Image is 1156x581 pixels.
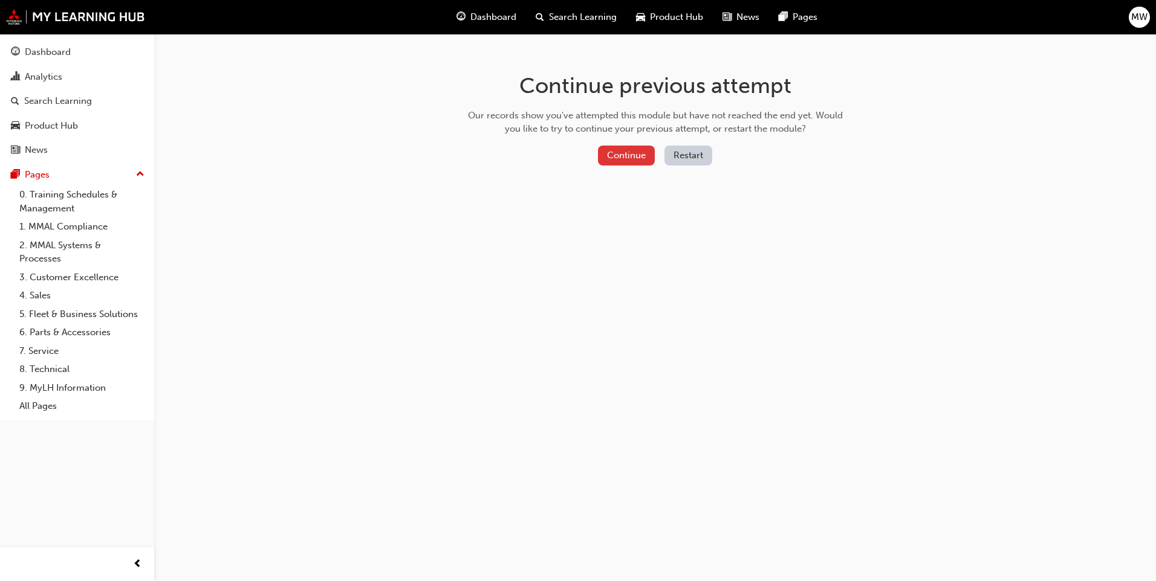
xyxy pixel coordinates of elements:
[526,5,626,30] a: search-iconSearch Learning
[464,72,847,99] h1: Continue previous attempt
[447,5,526,30] a: guage-iconDashboard
[6,9,145,25] img: mmal
[5,66,149,88] a: Analytics
[15,236,149,268] a: 2. MMAL Systems & Processes
[549,10,617,24] span: Search Learning
[15,305,149,324] a: 5. Fleet & Business Solutions
[664,146,712,165] button: Restart
[11,47,20,58] span: guage-icon
[15,185,149,217] a: 0. Training Schedules & Management
[5,139,149,161] a: News
[626,5,713,30] a: car-iconProduct Hub
[25,70,62,84] div: Analytics
[136,167,144,182] span: up-icon
[15,342,149,361] a: 7. Service
[536,10,544,25] span: search-icon
[15,268,149,287] a: 3. Customer Excellence
[11,96,19,107] span: search-icon
[779,10,788,25] span: pages-icon
[133,557,142,572] span: prev-icon
[25,168,50,182] div: Pages
[11,121,20,132] span: car-icon
[25,45,71,59] div: Dashboard
[11,170,20,181] span: pages-icon
[464,109,847,136] div: Our records show you've attempted this module but have not reached the end yet. Would you like to...
[15,323,149,342] a: 6. Parts & Accessories
[5,90,149,112] a: Search Learning
[793,10,817,24] span: Pages
[5,115,149,137] a: Product Hub
[15,397,149,416] a: All Pages
[713,5,769,30] a: news-iconNews
[15,360,149,379] a: 8. Technical
[1131,10,1148,24] span: MW
[15,379,149,397] a: 9. MyLH Information
[5,164,149,186] button: Pages
[636,10,645,25] span: car-icon
[769,5,827,30] a: pages-iconPages
[736,10,759,24] span: News
[24,94,92,108] div: Search Learning
[11,145,20,156] span: news-icon
[5,39,149,164] button: DashboardAnalyticsSearch LearningProduct HubNews
[11,72,20,83] span: chart-icon
[15,286,149,305] a: 4. Sales
[722,10,732,25] span: news-icon
[15,217,149,236] a: 1. MMAL Compliance
[470,10,516,24] span: Dashboard
[25,119,78,133] div: Product Hub
[598,146,655,165] button: Continue
[1129,7,1150,28] button: MW
[5,41,149,63] a: Dashboard
[25,143,48,157] div: News
[650,10,703,24] span: Product Hub
[456,10,466,25] span: guage-icon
